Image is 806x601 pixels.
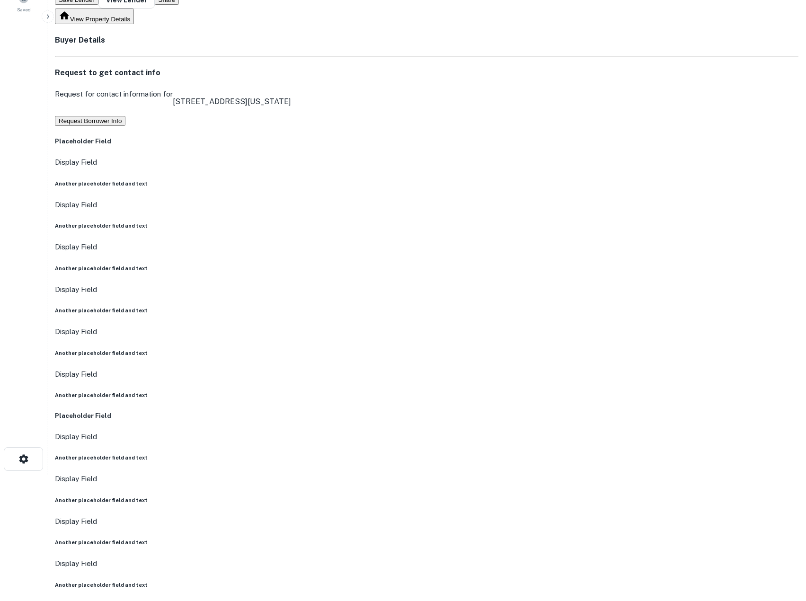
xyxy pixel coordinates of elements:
h6: Another placeholder field and text [55,539,798,546]
p: Display Field [55,431,798,442]
p: [STREET_ADDRESS][US_STATE] [173,96,291,107]
p: Display Field [55,558,798,569]
p: Display Field [55,157,798,168]
p: Display Field [55,284,798,295]
h4: Buyer Details [55,35,798,46]
h4: Request to get contact info [55,67,798,79]
span: Saved [17,6,31,13]
button: View Property Details [55,9,134,24]
h6: Another placeholder field and text [55,180,798,187]
h5: Placeholder Field [55,137,798,146]
p: Display Field [55,369,798,380]
p: Display Field [55,199,798,211]
h6: Another placeholder field and text [55,349,798,357]
p: Display Field [55,473,798,485]
button: Request Borrower Info [55,116,125,126]
iframe: Chat Widget [759,525,806,571]
p: Display Field [55,516,798,527]
h6: Another placeholder field and text [55,391,798,399]
h6: Another placeholder field and text [55,581,798,589]
p: Display Field [55,241,798,253]
p: Request for contact information for [55,88,173,115]
h6: Another placeholder field and text [55,496,798,504]
h6: Another placeholder field and text [55,454,798,461]
h6: Another placeholder field and text [55,222,798,230]
p: Display Field [55,326,798,337]
h6: Another placeholder field and text [55,307,798,314]
h6: Another placeholder field and text [55,265,798,272]
h5: Placeholder Field [55,411,798,421]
